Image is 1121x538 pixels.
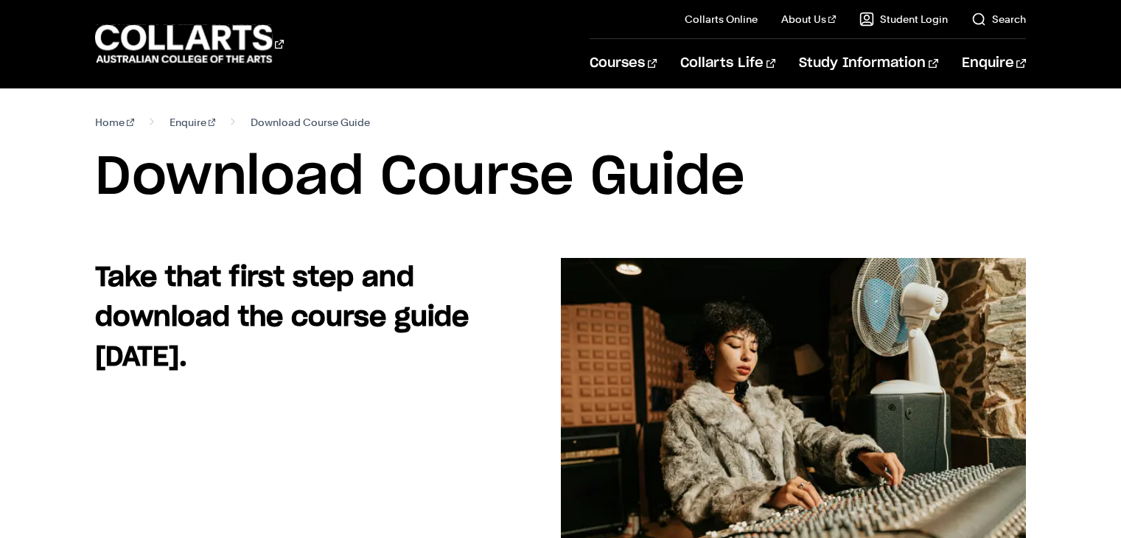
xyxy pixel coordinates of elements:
[781,12,836,27] a: About Us
[971,12,1026,27] a: Search
[962,39,1026,88] a: Enquire
[95,144,1025,211] h1: Download Course Guide
[170,112,216,133] a: Enquire
[95,265,469,371] strong: Take that first step and download the course guide [DATE].
[859,12,948,27] a: Student Login
[680,39,775,88] a: Collarts Life
[799,39,937,88] a: Study Information
[95,112,134,133] a: Home
[95,23,284,65] div: Go to homepage
[685,12,758,27] a: Collarts Online
[251,112,370,133] span: Download Course Guide
[590,39,657,88] a: Courses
